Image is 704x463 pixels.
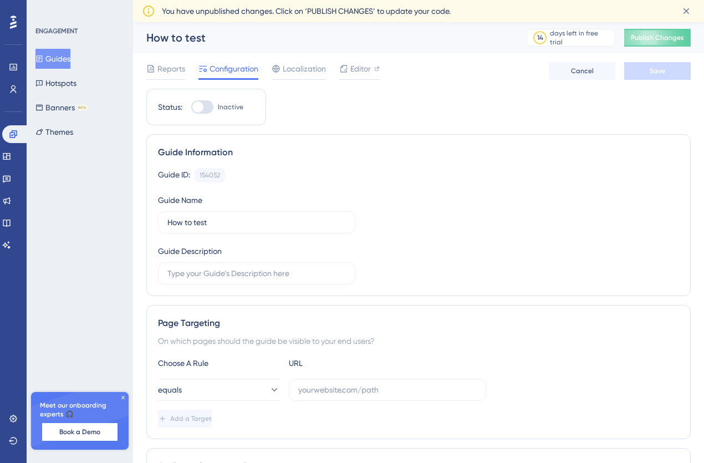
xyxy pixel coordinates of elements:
[158,100,182,114] div: Status:
[35,49,70,69] button: Guides
[650,67,665,75] span: Save
[283,62,326,75] span: Localization
[549,62,615,80] button: Cancel
[624,62,691,80] button: Save
[42,423,118,441] button: Book a Demo
[200,171,220,180] div: 154052
[289,357,411,370] div: URL
[158,383,182,396] span: equals
[210,62,258,75] span: Configuration
[158,334,679,348] div: On which pages should the guide be visible to your end users?
[158,168,190,182] div: Guide ID:
[624,29,691,47] button: Publish Changes
[35,27,78,35] div: ENGAGEMENT
[158,410,212,428] button: Add a Target
[40,401,120,419] span: Meet our onboarding experts 🎧
[158,245,222,258] div: Guide Description
[158,317,679,330] div: Page Targeting
[550,29,611,47] div: days left in free trial
[35,98,87,118] button: BannersBETA
[158,146,679,159] div: Guide Information
[158,194,202,207] div: Guide Name
[350,62,371,75] span: Editor
[77,105,87,110] div: BETA
[298,384,477,396] input: yourwebsite.com/path
[571,67,594,75] span: Cancel
[35,122,73,142] button: Themes
[167,216,346,228] input: Type your Guide’s Name here
[162,4,451,18] span: You have unpublished changes. Click on ‘PUBLISH CHANGES’ to update your code.
[167,267,346,279] input: Type your Guide’s Description here
[158,357,280,370] div: Choose A Rule
[157,62,185,75] span: Reports
[158,379,280,401] button: equals
[59,428,100,436] span: Book a Demo
[631,33,684,42] span: Publish Changes
[537,33,543,42] div: 14
[170,414,212,423] span: Add a Target
[35,73,76,93] button: Hotspots
[218,103,243,111] span: Inactive
[146,30,499,45] div: How to test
